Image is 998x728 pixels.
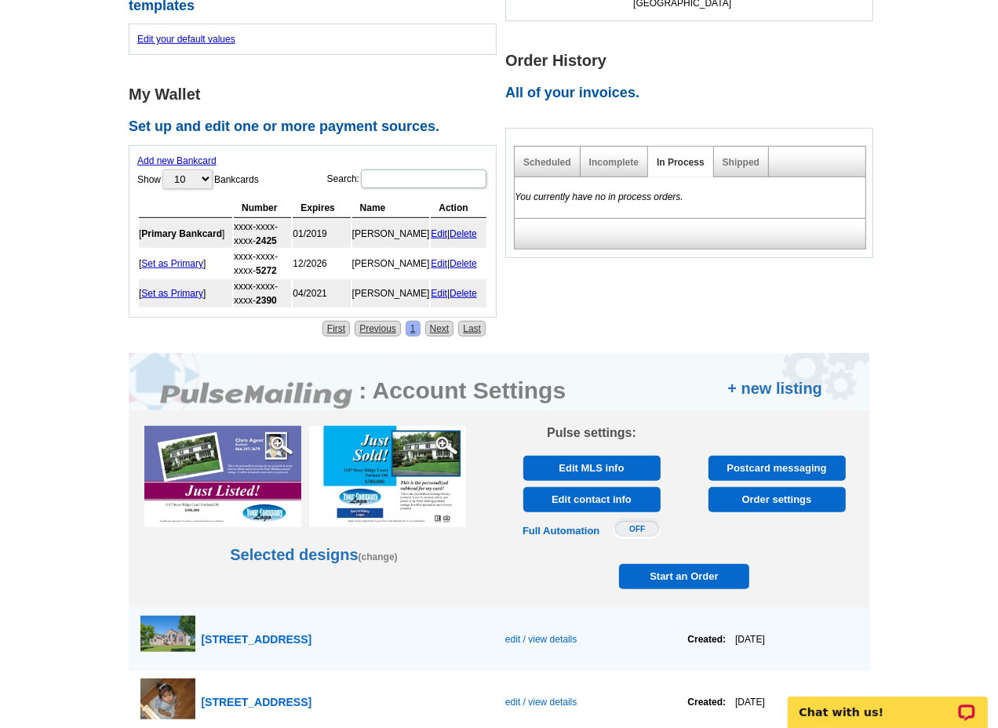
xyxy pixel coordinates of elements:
strong: 2390 [256,295,277,306]
em: You currently have no in process orders. [515,191,683,202]
a: Set as Primary [141,258,203,269]
th: Expires [293,198,350,218]
span: Order settings [712,487,840,512]
span: edit / view details [505,697,577,708]
td: [ ] [139,220,232,248]
td: | [431,279,486,308]
h1: My Wallet [129,86,505,103]
a: Last [458,321,486,337]
a: 1 [406,321,421,337]
span: [DATE] [726,634,765,645]
strong: 5272 [256,265,277,276]
td: xxxx-xxxx-xxxx- [234,249,291,278]
iframe: LiveChat chat widget [778,679,998,728]
a: Order settings [708,487,846,512]
th: Name [352,198,430,218]
span: Start an Order [623,564,745,589]
label: Show Bankcards [137,168,259,191]
td: [PERSON_NAME] [352,220,430,248]
select: ShowBankcards [162,169,213,189]
a: Edit [431,288,447,299]
strong: Created: [687,697,726,708]
span: [STREET_ADDRESS] [201,633,311,646]
h2: Set up and edit one or more payment sources. [129,118,505,136]
td: xxxx-xxxx-xxxx- [234,279,291,308]
img: magnify-glass.png [435,434,458,457]
a: Set as Primary [141,288,203,299]
th: Number [234,198,291,218]
a: Delete [450,288,477,299]
span: [STREET_ADDRESS] [201,696,311,708]
span: edit / view details [505,634,577,645]
b: Primary Bankcard [141,228,222,239]
h2: : Account Settings [359,377,566,405]
a: Delete [450,228,477,239]
a: Add new Bankcard [137,155,217,166]
img: Pulse62_JF_JL_sample.jpg [144,426,301,527]
a: First [322,321,350,337]
td: [PERSON_NAME] [352,249,430,278]
a: [STREET_ADDRESS] edit / view details Created:[DATE] [129,608,870,671]
img: thumb-64b020f4ea788.jpg [140,616,195,653]
a: Incomplete [589,157,639,168]
span: Edit MLS info [527,456,655,481]
a: Next [425,321,454,337]
a: Edit [431,258,447,269]
a: Delete [450,258,477,269]
td: 01/2019 [293,220,350,248]
a: Previous [355,321,401,337]
td: xxxx-xxxx-xxxx- [234,220,291,248]
td: 04/2021 [293,279,350,308]
h3: Pulse settings: [515,426,668,440]
span: Edit contact info [527,487,655,512]
a: (change) [359,551,398,562]
a: + new listing [727,377,822,400]
a: Shipped [723,157,759,168]
a: Edit contact info [523,487,661,512]
h1: Order History [505,53,882,69]
h2: All of your invoices. [505,85,882,102]
a: Edit MLS info [523,456,661,481]
a: Start an Order [619,564,748,589]
a: Scheduled [523,157,571,168]
label: Search: [327,168,488,190]
strong: Created: [687,634,726,645]
span: Postcard messaging [712,456,840,481]
a: Edit your default values [137,34,235,45]
img: thumb-533d893293e01.jpg [140,679,195,720]
div: Full Automation [523,523,599,539]
a: Edit [431,228,447,239]
p: Selected designs [129,448,499,566]
img: logo.png [160,382,356,410]
td: [ ] [139,249,232,278]
img: Pulse11_JF_JS_sample.jpg [309,426,466,527]
td: [PERSON_NAME] [352,279,430,308]
td: | [431,249,486,278]
img: magnify-glass.png [270,434,293,457]
th: Action [431,198,486,218]
td: 12/2026 [293,249,350,278]
a: In Process [657,157,705,168]
input: Search: [361,169,486,188]
td: | [431,220,486,248]
a: Postcard messaging [708,456,846,481]
strong: 2425 [256,235,277,246]
td: [ ] [139,279,232,308]
span: [DATE] [726,697,765,708]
